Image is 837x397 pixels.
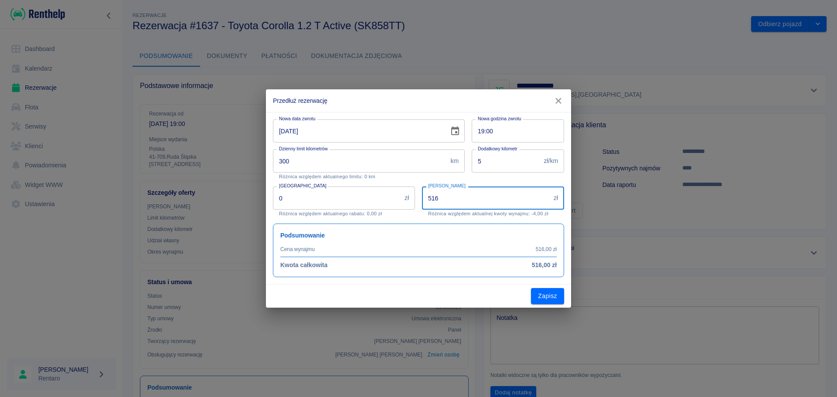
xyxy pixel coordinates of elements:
[531,288,564,304] button: Zapisz
[273,119,443,143] input: DD-MM-YYYY
[405,193,409,203] p: zł
[446,122,464,140] button: Choose date, selected date is 2 wrz 2025
[279,174,459,180] p: Różnica względem aktualnego limitu: 0 km
[478,146,517,152] label: Dodatkowy kilometr
[279,115,315,122] label: Nowa data zwrotu
[450,156,459,166] p: km
[266,89,571,112] h2: Przedłuż rezerwację
[554,193,558,203] p: zł
[536,245,557,253] p: 516,00 zł
[422,187,550,210] input: Kwota wynajmu od początkowej daty, nie samego aneksu.
[478,115,521,122] label: Nowa godzina zwrotu
[428,183,466,189] label: [PERSON_NAME]
[279,183,327,189] label: [GEOGRAPHIC_DATA]
[428,211,558,217] p: Różnica względem aktualnej kwoty wynajmu: -4,00 zł
[532,261,557,270] h6: 516,00 zł
[280,245,315,253] p: Cena wynajmu
[273,187,401,210] input: Kwota rabatu ustalona na początku
[472,119,558,143] input: hh:mm
[280,231,557,240] h6: Podsumowanie
[280,261,327,270] h6: Kwota całkowita
[279,211,409,217] p: Różnica względem aktualnego rabatu: 0,00 zł
[279,146,328,152] label: Dzienny limit kilometrów
[544,156,558,166] p: zł/km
